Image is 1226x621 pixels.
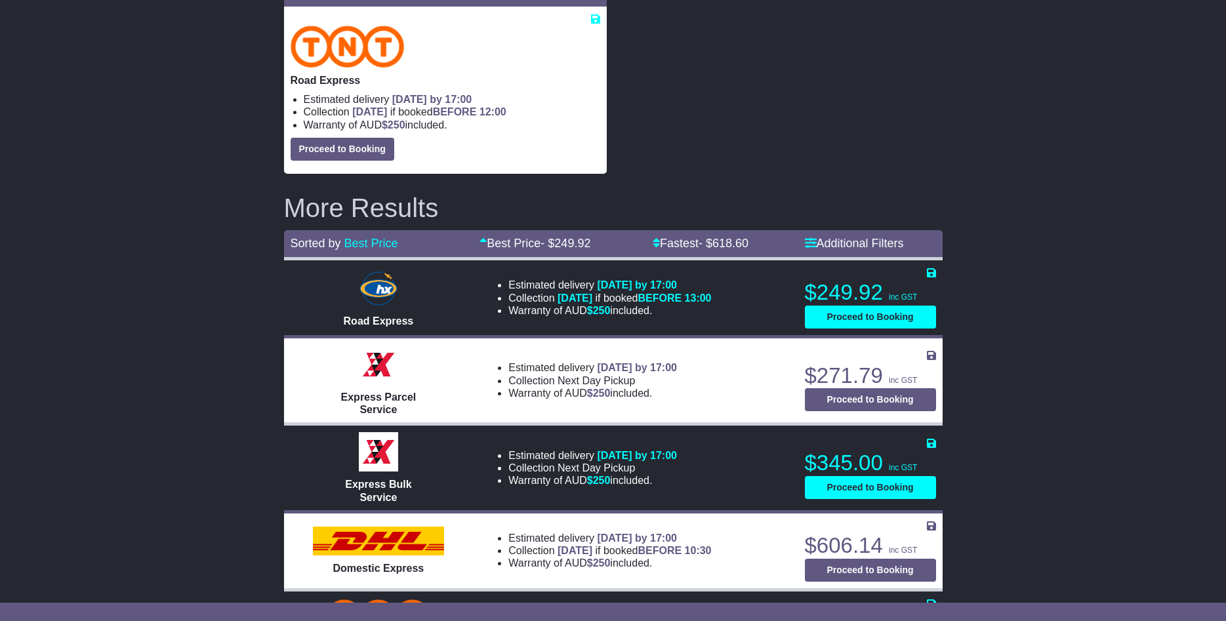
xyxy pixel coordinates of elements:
span: 618.60 [712,237,748,250]
p: Road Express [291,74,600,87]
li: Warranty of AUD included. [508,387,677,399]
span: Road Express [344,315,414,327]
span: if booked [558,292,711,304]
span: Express Parcel Service [341,391,417,415]
span: inc GST [889,376,917,385]
span: 250 [593,305,611,316]
li: Warranty of AUD included. [304,119,600,131]
span: 250 [593,475,611,486]
p: $345.00 [805,450,936,476]
span: 250 [593,557,611,569]
span: 250 [593,388,611,399]
li: Collection [508,462,677,474]
button: Proceed to Booking [805,306,936,329]
button: Proceed to Booking [805,476,936,499]
span: BEFORE [638,292,682,304]
a: Best Price- $249.92 [480,237,590,250]
span: if booked [558,545,711,556]
span: 13:00 [685,292,712,304]
span: BEFORE [433,106,477,117]
span: Express Bulk Service [345,479,411,502]
img: Border Express: Express Bulk Service [359,432,398,471]
button: Proceed to Booking [805,559,936,582]
li: Warranty of AUD included. [508,474,677,487]
span: [DATE] by 17:00 [597,532,677,544]
li: Collection [304,106,600,118]
li: Warranty of AUD included. [508,304,711,317]
li: Collection [508,544,711,557]
span: [DATE] [558,545,592,556]
li: Estimated delivery [304,93,600,106]
span: Next Day Pickup [558,462,635,473]
p: $606.14 [805,532,936,559]
span: [DATE] by 17:00 [597,450,677,461]
span: BEFORE [638,545,682,556]
li: Estimated delivery [508,361,677,374]
span: Sorted by [291,237,341,250]
span: - $ [541,237,590,250]
span: Domestic Express [333,563,424,574]
button: Proceed to Booking [805,388,936,411]
li: Collection [508,374,677,387]
span: [DATE] by 17:00 [597,279,677,290]
a: Fastest- $618.60 [653,237,748,250]
li: Collection [508,292,711,304]
span: $ [587,388,611,399]
span: inc GST [889,546,917,555]
span: 10:30 [685,545,712,556]
img: TNT Domestic: Road Express [291,26,405,68]
p: $271.79 [805,363,936,389]
span: - $ [699,237,748,250]
span: [DATE] by 17:00 [392,94,472,105]
span: [DATE] [558,292,592,304]
li: Estimated delivery [508,449,677,462]
a: Best Price [344,237,398,250]
span: $ [382,119,405,130]
span: [DATE] [352,106,387,117]
span: 12:00 [480,106,506,117]
span: $ [587,305,611,316]
p: $249.92 [805,279,936,306]
li: Estimated delivery [508,279,711,291]
button: Proceed to Booking [291,138,394,161]
h2: More Results [284,193,943,222]
span: Next Day Pickup [558,375,635,386]
img: Border Express: Express Parcel Service [359,345,398,384]
span: 249.92 [554,237,590,250]
li: Warranty of AUD included. [508,557,711,569]
a: Additional Filters [805,237,904,250]
span: [DATE] by 17:00 [597,362,677,373]
li: Estimated delivery [508,532,711,544]
img: Hunter Express: Road Express [357,269,400,308]
span: $ [587,475,611,486]
span: inc GST [889,463,917,472]
img: DHL: Domestic Express [313,527,444,555]
span: if booked [352,106,506,117]
span: inc GST [889,292,917,302]
span: 250 [388,119,405,130]
span: $ [587,557,611,569]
